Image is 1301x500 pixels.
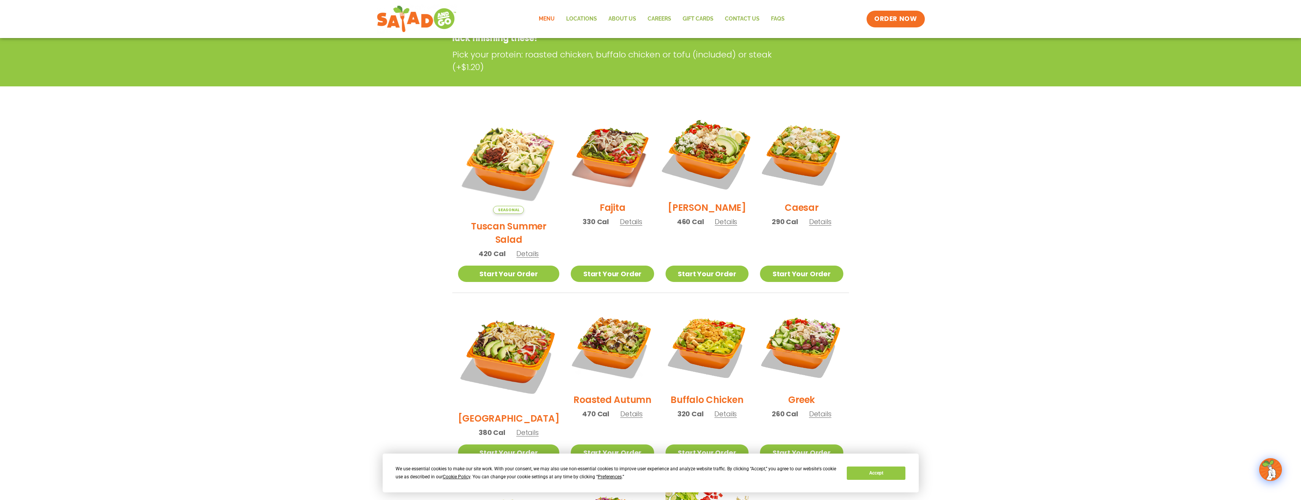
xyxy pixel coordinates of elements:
[479,427,505,438] span: 380 Cal
[677,217,704,227] span: 460 Cal
[383,454,919,492] div: Cookie Consent Prompt
[571,304,654,387] img: Product photo for Roasted Autumn Salad
[516,249,539,258] span: Details
[571,444,654,461] a: Start Your Order
[458,220,560,246] h2: Tuscan Summer Salad
[760,266,843,282] a: Start Your Order
[458,444,560,461] a: Start Your Order
[598,474,622,479] span: Preferences
[670,393,743,406] h2: Buffalo Chicken
[582,409,609,419] span: 470 Cal
[772,217,798,227] span: 290 Cal
[620,409,643,419] span: Details
[583,217,609,227] span: 330 Cal
[760,304,843,387] img: Product photo for Greek Salad
[642,10,677,28] a: Careers
[666,266,749,282] a: Start Your Order
[573,393,651,406] h2: Roasted Autumn
[560,10,603,28] a: Locations
[874,14,917,24] span: ORDER NOW
[658,105,756,202] img: Product photo for Cobb Salad
[719,10,765,28] a: Contact Us
[760,112,843,195] img: Product photo for Caesar Salad
[666,444,749,461] a: Start Your Order
[677,10,719,28] a: GIFT CARDS
[571,112,654,195] img: Product photo for Fajita Salad
[516,428,539,437] span: Details
[867,11,924,27] a: ORDER NOW
[571,266,654,282] a: Start Your Order
[533,10,790,28] nav: Menu
[377,4,457,34] img: new-SAG-logo-768×292
[714,409,737,419] span: Details
[772,409,798,419] span: 260 Cal
[458,112,560,214] img: Product photo for Tuscan Summer Salad
[600,201,626,214] h2: Fajita
[809,217,832,226] span: Details
[396,465,838,481] div: We use essential cookies to make our site work. With your consent, we may also use non-essential ...
[533,10,560,28] a: Menu
[603,10,642,28] a: About Us
[809,409,832,419] span: Details
[620,217,642,226] span: Details
[668,201,746,214] h2: [PERSON_NAME]
[785,201,819,214] h2: Caesar
[452,48,791,73] p: Pick your protein: roasted chicken, buffalo chicken or tofu (included) or steak (+$1.20)
[458,266,560,282] a: Start Your Order
[765,10,790,28] a: FAQs
[715,217,737,226] span: Details
[493,206,524,214] span: Seasonal
[666,304,749,387] img: Product photo for Buffalo Chicken Salad
[458,304,560,406] img: Product photo for BBQ Ranch Salad
[847,467,905,480] button: Accept
[479,248,506,259] span: 420 Cal
[677,409,704,419] span: 320 Cal
[1260,459,1281,480] img: wpChatIcon
[458,412,560,425] h2: [GEOGRAPHIC_DATA]
[788,393,815,406] h2: Greek
[760,444,843,461] a: Start Your Order
[443,474,470,479] span: Cookie Policy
